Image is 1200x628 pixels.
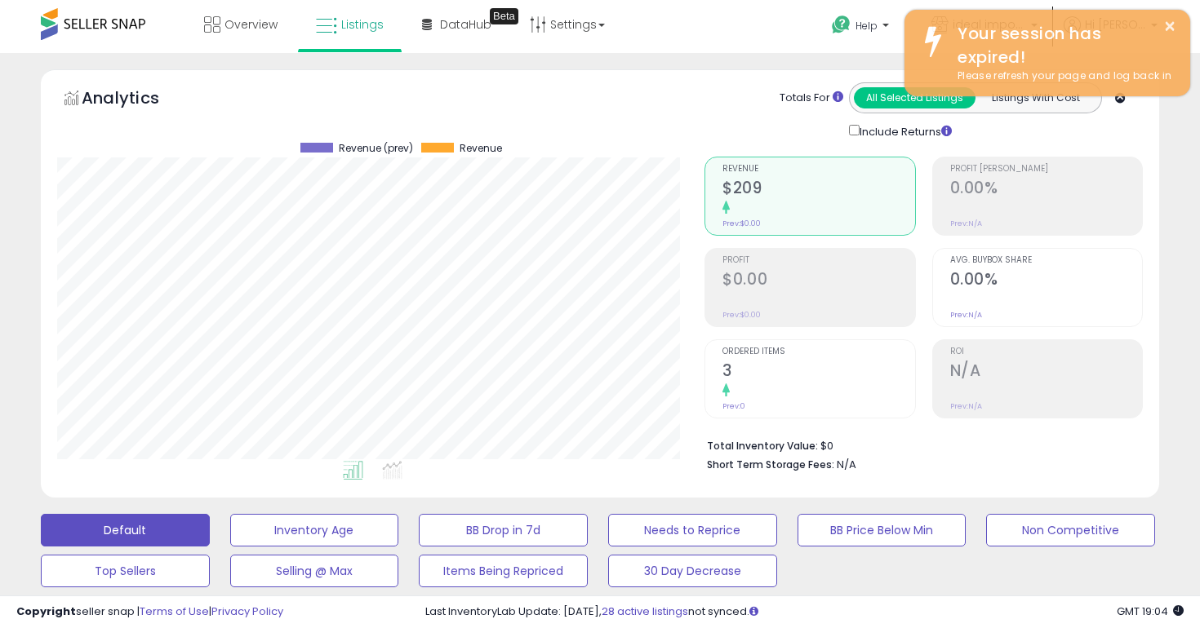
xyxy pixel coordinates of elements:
button: × [1163,16,1176,37]
button: Needs to Reprice [608,514,777,546]
span: Revenue (prev) [339,143,413,154]
span: Profit [PERSON_NAME] [950,165,1142,174]
span: Ordered Items [722,347,914,356]
strong: Copyright [16,604,76,619]
button: 30 Day Decrease [608,555,777,587]
div: Your session has expired! [945,22,1178,69]
span: Overview [224,16,278,33]
small: Prev: 0 [722,401,745,411]
small: Prev: N/A [950,401,982,411]
small: Prev: N/A [950,310,982,320]
span: Help [856,19,878,33]
button: Non Competitive [986,514,1155,546]
b: Total Inventory Value: [707,439,818,453]
span: N/A [837,457,856,472]
i: Get Help [831,15,851,35]
small: Prev: $0.00 [722,219,761,228]
h2: 0.00% [950,270,1142,292]
div: Last InventoryLab Update: [DATE], not synced. [425,604,1184,620]
span: Revenue [460,143,502,154]
button: Listings With Cost [975,87,1096,108]
h2: 0.00% [950,179,1142,201]
div: Please refresh your page and log back in [945,69,1178,84]
b: Short Term Storage Fees: [707,458,834,471]
a: Privacy Policy [211,604,283,619]
span: 2025-09-11 19:04 GMT [1117,604,1184,619]
a: Help [819,2,905,53]
button: Top Sellers [41,555,210,587]
button: All Selected Listings [854,87,976,108]
h2: N/A [950,361,1142,383]
h2: $209 [722,179,914,201]
span: Profit [722,256,914,265]
button: Selling @ Max [230,555,399,587]
h2: $0.00 [722,270,914,292]
button: Items Being Repriced [419,555,588,587]
div: Include Returns [837,122,971,140]
div: seller snap | | [16,604,283,620]
button: BB Price Below Min [798,514,967,546]
button: BB Drop in 7d [419,514,588,546]
h5: Analytics [82,86,191,113]
div: Tooltip anchor [490,8,518,24]
span: Avg. Buybox Share [950,256,1142,265]
button: Default [41,514,210,546]
span: Revenue [722,165,914,174]
span: ROI [950,347,1142,356]
h2: 3 [722,361,914,383]
span: Listings [341,16,384,33]
a: 28 active listings [602,604,688,619]
li: $0 [707,435,1131,454]
div: Totals For [780,91,843,106]
span: DataHub [440,16,491,33]
small: Prev: $0.00 [722,310,761,320]
a: Terms of Use [140,604,209,619]
small: Prev: N/A [950,219,982,228]
button: Inventory Age [230,514,399,546]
